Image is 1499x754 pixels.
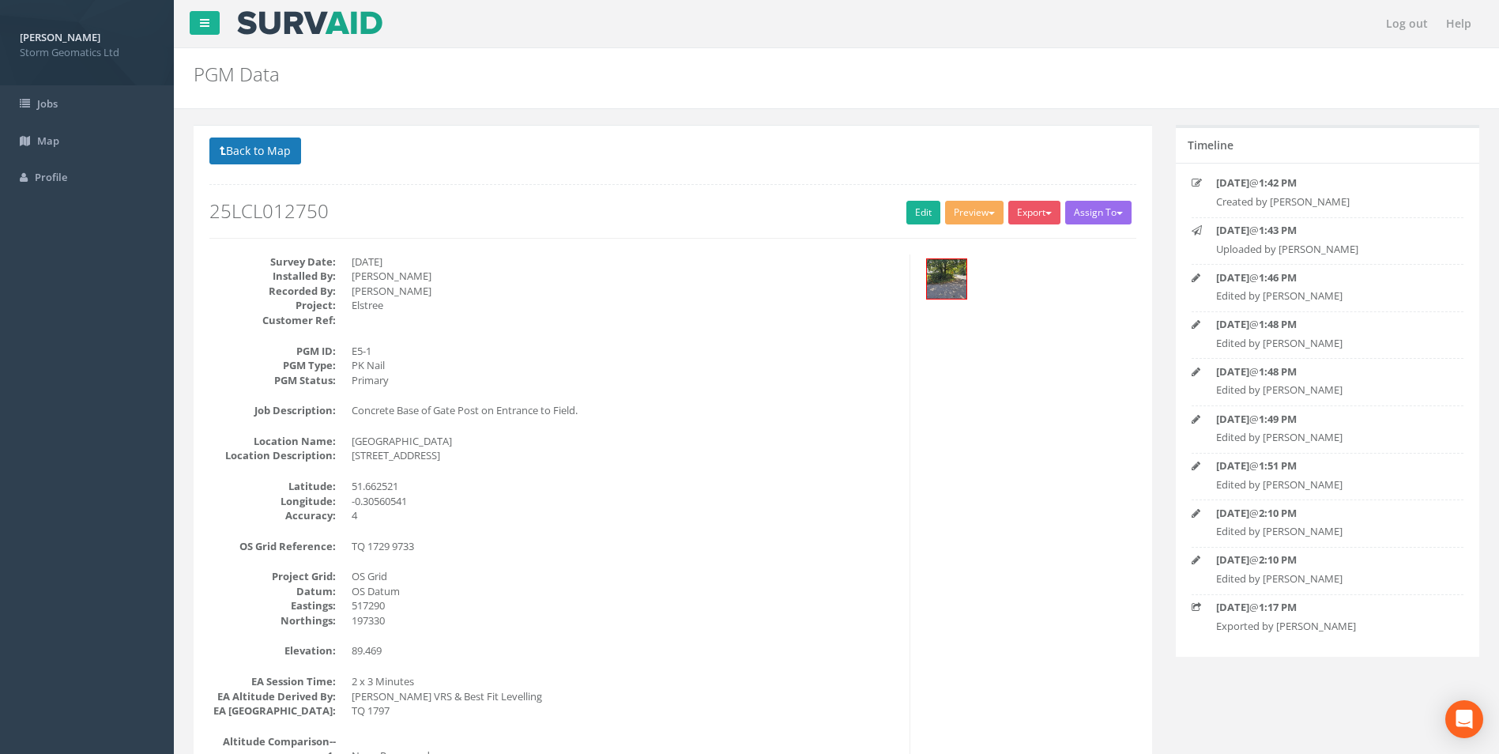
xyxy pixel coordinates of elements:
dt: Survey Date: [209,254,336,270]
strong: [DATE] [1216,270,1249,285]
dt: EA Altitude Derived By: [209,689,336,704]
dt: Accuracy: [209,508,336,523]
p: @ [1216,458,1439,473]
strong: 1:46 PM [1259,270,1297,285]
p: @ [1216,506,1439,521]
dt: PGM ID: [209,344,336,359]
strong: 2:10 PM [1259,506,1297,520]
dd: [PERSON_NAME] VRS & Best Fit Levelling [352,689,898,704]
strong: 1:42 PM [1259,175,1297,190]
dd: OS Grid [352,569,898,584]
dt: Project Grid: [209,569,336,584]
dd: 4 [352,508,898,523]
p: @ [1216,270,1439,285]
dd: 2 x 3 Minutes [352,674,898,689]
p: @ [1216,175,1439,190]
dd: [PERSON_NAME] [352,269,898,284]
button: Export [1008,201,1060,224]
dd: Primary [352,373,898,388]
dt: Eastings: [209,598,336,613]
dt: Recorded By: [209,284,336,299]
dd: 89.469 [352,643,898,658]
p: Edited by [PERSON_NAME] [1216,477,1439,492]
div: Open Intercom Messenger [1445,700,1483,738]
dd: -0.30560541 [352,494,898,509]
dt: Northings: [209,613,336,628]
dd: [GEOGRAPHIC_DATA] [352,434,898,449]
span: Profile [35,170,67,184]
strong: [DATE] [1216,317,1249,331]
dd: [PERSON_NAME] [352,284,898,299]
strong: 1:48 PM [1259,364,1297,379]
strong: 1:48 PM [1259,317,1297,331]
p: Edited by [PERSON_NAME] [1216,430,1439,445]
dd: OS Datum [352,584,898,599]
p: Created by [PERSON_NAME] [1216,194,1439,209]
dt: Datum: [209,584,336,599]
dd: Elstree [352,298,898,313]
strong: [PERSON_NAME] [20,30,100,44]
dt: PGM Type: [209,358,336,373]
p: Exported by [PERSON_NAME] [1216,619,1439,634]
dt: Latitude: [209,479,336,494]
span: Jobs [37,96,58,111]
dd: TQ 1797 [352,703,898,718]
dt: Location Name: [209,434,336,449]
strong: [DATE] [1216,600,1249,614]
img: 68d2a41404f5c30015e9e6c5_1a3eba87-ed06-4fa3-99fc-38f7e7e02b24_thumb.png [927,259,966,299]
strong: 1:51 PM [1259,458,1297,473]
strong: [DATE] [1216,458,1249,473]
dd: 51.662521 [352,479,898,494]
h2: PGM Data [194,64,1261,85]
dt: Customer Ref: [209,313,336,328]
p: @ [1216,223,1439,238]
strong: [DATE] [1216,552,1249,567]
a: Edit [906,201,940,224]
dd: 517290 [352,598,898,613]
dt: Longitude: [209,494,336,509]
dt: EA Session Time: [209,674,336,689]
strong: [DATE] [1216,364,1249,379]
dd: 197330 [352,613,898,628]
strong: 1:49 PM [1259,412,1297,426]
p: @ [1216,317,1439,332]
dd: TQ 1729 9733 [352,539,898,554]
button: Preview [945,201,1004,224]
dd: [STREET_ADDRESS] [352,448,898,463]
dt: OS Grid Reference: [209,539,336,554]
dt: Elevation: [209,643,336,658]
p: Edited by [PERSON_NAME] [1216,571,1439,586]
strong: [DATE] [1216,223,1249,237]
p: @ [1216,364,1439,379]
dt: Job Description: [209,403,336,418]
dd: E5-1 [352,344,898,359]
dt: Installed By: [209,269,336,284]
dt: EA [GEOGRAPHIC_DATA]: [209,703,336,718]
p: Edited by [PERSON_NAME] [1216,524,1439,539]
strong: [DATE] [1216,412,1249,426]
p: Edited by [PERSON_NAME] [1216,288,1439,303]
h2: 25LCL012750 [209,201,1136,221]
span: Map [37,134,59,148]
dt: Project: [209,298,336,313]
h5: Timeline [1188,139,1233,151]
a: [PERSON_NAME] Storm Geomatics Ltd [20,26,154,59]
dd: PK Nail [352,358,898,373]
dt: Altitude Comparison-- [209,734,336,749]
span: Storm Geomatics Ltd [20,45,154,60]
strong: 1:17 PM [1259,600,1297,614]
p: @ [1216,552,1439,567]
strong: 1:43 PM [1259,223,1297,237]
button: Assign To [1065,201,1132,224]
strong: [DATE] [1216,175,1249,190]
dt: PGM Status: [209,373,336,388]
p: @ [1216,600,1439,615]
p: Edited by [PERSON_NAME] [1216,336,1439,351]
dt: Location Description: [209,448,336,463]
strong: 2:10 PM [1259,552,1297,567]
p: @ [1216,412,1439,427]
button: Back to Map [209,138,301,164]
p: Edited by [PERSON_NAME] [1216,383,1439,398]
p: Uploaded by [PERSON_NAME] [1216,242,1439,257]
strong: [DATE] [1216,506,1249,520]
